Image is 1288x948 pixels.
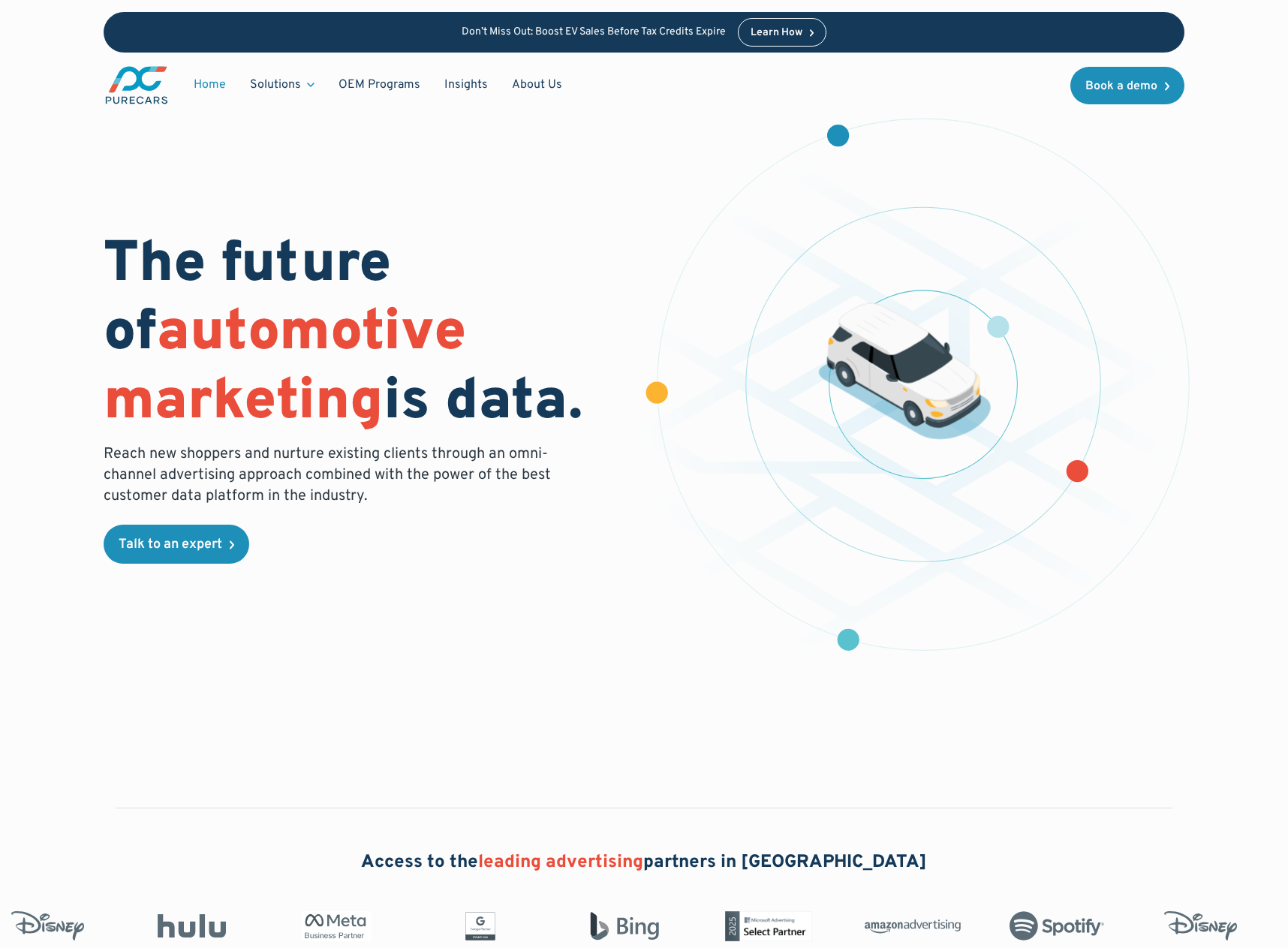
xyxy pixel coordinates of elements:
[104,65,170,106] a: main
[250,77,301,93] div: Solutions
[104,298,466,438] span: automotive marketing
[720,911,816,941] img: Microsoft Advertising Partner
[478,851,643,874] span: leading advertising
[432,71,500,99] a: Insights
[462,26,726,39] p: Don’t Miss Out: Boost EV Sales Before Tax Credits Expire
[738,18,827,47] a: Learn How
[751,28,802,38] div: Learn How
[104,232,626,438] h1: The future of is data.
[143,914,239,938] img: Hulu
[327,71,432,99] a: OEM Programs
[182,71,238,99] a: Home
[432,911,528,941] img: Google Partner
[1070,67,1184,104] a: Book a demo
[576,911,672,941] img: Bing
[104,65,170,106] img: purecars logo
[1085,80,1157,92] div: Book a demo
[287,911,384,941] img: Meta Business Partner
[119,538,222,552] div: Talk to an expert
[104,444,560,507] p: Reach new shoppers and nurture existing clients through an omni-channel advertising approach comb...
[1152,911,1248,941] img: Disney
[104,525,249,564] a: Talk to an expert
[361,850,927,876] h2: Access to the partners in [GEOGRAPHIC_DATA]
[864,914,960,938] img: Amazon Advertising
[238,71,327,99] div: Solutions
[500,71,574,99] a: About Us
[1008,911,1104,941] img: Spotify
[819,303,992,440] img: illustration of a vehicle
